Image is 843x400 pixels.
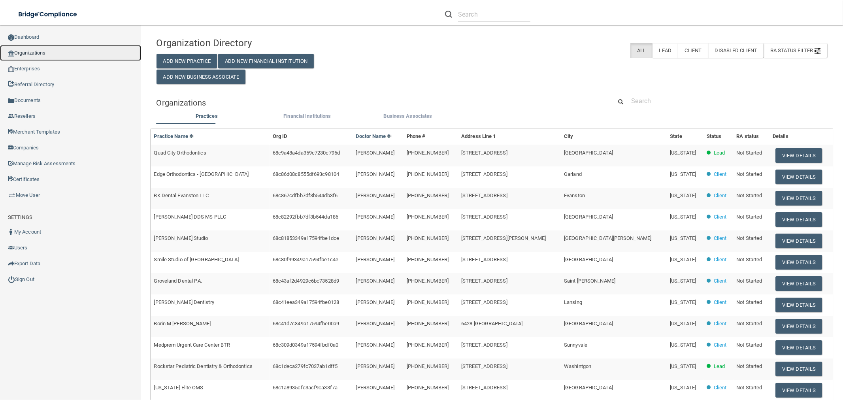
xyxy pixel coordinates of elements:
[736,192,762,198] span: Not Started
[775,276,822,291] button: View Details
[356,257,394,262] span: [PERSON_NAME]
[445,11,452,18] img: ic-search.3b580494.png
[733,128,769,145] th: RA status
[362,111,455,121] label: Business Associates
[461,192,507,198] span: [STREET_ADDRESS]
[461,171,507,177] span: [STREET_ADDRESS]
[461,257,507,262] span: [STREET_ADDRESS]
[564,150,613,156] span: [GEOGRAPHIC_DATA]
[154,385,204,391] span: [US_STATE] Elite OMS
[670,235,696,241] span: [US_STATE]
[714,191,727,200] p: Client
[775,255,822,270] button: View Details
[564,192,585,198] span: Evanston
[775,234,822,248] button: View Details
[154,214,226,220] span: [PERSON_NAME] DDS MS PLLC
[407,342,449,348] span: [PHONE_NUMBER]
[670,299,696,305] span: [US_STATE]
[561,128,667,145] th: City
[736,150,762,156] span: Not Started
[12,6,85,23] img: bridge_compliance_login_screen.278c3ca4.svg
[736,171,762,177] span: Not Started
[157,111,257,123] li: Practices
[273,171,339,177] span: 68c86d08c8555df693c98104
[775,212,822,227] button: View Details
[564,385,613,391] span: [GEOGRAPHIC_DATA]
[775,383,822,398] button: View Details
[273,321,339,326] span: 68c41d7c349a17594fbe00a9
[564,363,591,369] span: Washintgon
[407,150,449,156] span: [PHONE_NUMBER]
[736,321,762,326] span: Not Started
[670,321,696,326] span: [US_STATE]
[273,278,339,284] span: 68c43af2d4929c6bc73528d9
[407,214,449,220] span: [PHONE_NUMBER]
[775,298,822,312] button: View Details
[461,150,507,156] span: [STREET_ADDRESS]
[407,257,449,262] span: [PHONE_NUMBER]
[670,342,696,348] span: [US_STATE]
[670,214,696,220] span: [US_STATE]
[461,385,507,391] span: [STREET_ADDRESS]
[461,342,507,348] span: [STREET_ADDRESS]
[8,213,32,222] label: SETTINGS
[775,148,822,163] button: View Details
[154,342,230,348] span: Medprem Urgent Care Center BTR
[384,113,432,119] span: Business Associates
[407,299,449,305] span: [PHONE_NUMBER]
[714,170,727,179] p: Client
[407,235,449,241] span: [PHONE_NUMBER]
[670,257,696,262] span: [US_STATE]
[356,385,394,391] span: [PERSON_NAME]
[461,363,507,369] span: [STREET_ADDRESS]
[356,342,394,348] span: [PERSON_NAME]
[458,128,561,145] th: Address Line 1
[461,278,507,284] span: [STREET_ADDRESS]
[670,363,696,369] span: [US_STATE]
[157,98,600,107] h5: Organizations
[564,171,582,177] span: Garland
[273,150,340,156] span: 68c9a48a4da359c7230c795d
[358,111,458,123] li: Business Associate
[273,342,338,348] span: 68c309d0349a17594fbdf0a0
[670,150,696,156] span: [US_STATE]
[714,383,727,392] p: Client
[769,128,833,145] th: Details
[8,260,14,267] img: icon-export.b9366987.png
[356,214,394,220] span: [PERSON_NAME]
[564,235,651,241] span: [GEOGRAPHIC_DATA][PERSON_NAME]
[407,171,449,177] span: [PHONE_NUMBER]
[708,43,764,58] label: Disabled Client
[714,319,727,328] p: Client
[154,363,253,369] span: Rockstar Pediatric Dentistry & Orthodontics
[714,340,727,350] p: Client
[154,278,202,284] span: Groveland Dental P.A.
[736,214,762,220] span: Not Started
[8,276,15,283] img: ic_power_dark.7ecde6b1.png
[736,278,762,284] span: Not Started
[564,299,582,305] span: Lansing
[404,128,458,145] th: Phone #
[257,111,358,123] li: Financial Institutions
[678,43,708,58] label: Client
[356,150,394,156] span: [PERSON_NAME]
[670,278,696,284] span: [US_STATE]
[815,48,821,54] img: icon-filter@2x.21656d0b.png
[564,278,615,284] span: Saint [PERSON_NAME]
[775,170,822,184] button: View Details
[283,113,331,119] span: Financial Institutions
[653,43,678,58] label: Lead
[461,321,522,326] span: 6428 [GEOGRAPHIC_DATA]
[273,363,338,369] span: 68c1deca279fc7037ab1dff5
[261,111,354,121] label: Financial Institutions
[667,128,703,145] th: State
[407,278,449,284] span: [PHONE_NUMBER]
[356,235,394,241] span: [PERSON_NAME]
[8,50,14,57] img: organization-icon.f8decf85.png
[670,192,696,198] span: [US_STATE]
[630,43,652,58] label: All
[564,321,613,326] span: [GEOGRAPHIC_DATA]
[714,212,727,222] p: Client
[356,171,394,177] span: [PERSON_NAME]
[714,234,727,243] p: Client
